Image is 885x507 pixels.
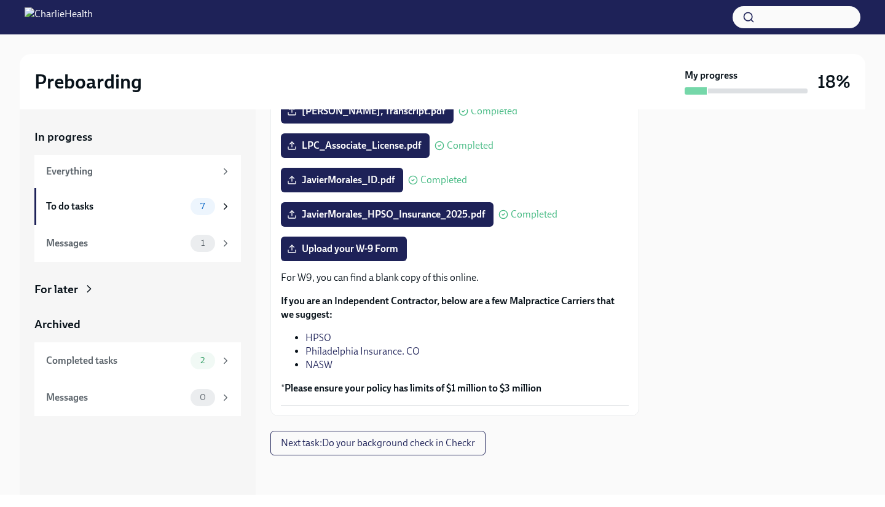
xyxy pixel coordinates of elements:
span: 7 [193,202,212,211]
a: Archived [34,316,241,332]
span: Completed [447,141,494,151]
label: JavierMorales_HPSO_Insurance_2025.pdf [281,202,494,227]
span: [PERSON_NAME], Transcript.pdf [289,105,445,117]
span: Completed [420,175,467,185]
div: Completed tasks [46,354,186,367]
div: Messages [46,391,186,404]
span: 0 [192,393,213,402]
strong: Please ensure your policy has limits of $1 million to $3 million [285,382,541,394]
h3: 18% [817,71,851,93]
p: For W9, you can find a blank copy of this online. [281,271,629,285]
img: CharlieHealth [25,7,93,27]
span: JavierMorales_ID.pdf [289,174,395,186]
a: Everything [34,155,241,188]
label: JavierMorales_ID.pdf [281,168,403,192]
div: Messages [46,237,186,250]
a: In progress [34,129,241,145]
span: JavierMorales_HPSO_Insurance_2025.pdf [289,208,485,221]
a: For later [34,281,241,297]
a: Philadelphia Insurance. CO [305,345,420,357]
h2: Preboarding [34,69,142,94]
label: Upload your W-9 Form [281,237,407,261]
a: HPSO [305,332,331,344]
span: Next task : Do your background check in Checkr [281,437,475,449]
label: LPC_Associate_License.pdf [281,133,430,158]
a: To do tasks7 [34,188,241,225]
label: [PERSON_NAME], Transcript.pdf [281,99,454,124]
span: LPC_Associate_License.pdf [289,140,421,152]
button: Next task:Do your background check in Checkr [270,431,486,455]
a: NASW [305,359,332,371]
strong: My progress [685,69,737,82]
div: To do tasks [46,200,186,213]
span: Completed [511,210,557,219]
a: Messages0 [34,379,241,416]
div: Everything [46,165,215,178]
div: For later [34,281,78,297]
span: 1 [194,238,212,248]
span: Upload your W-9 Form [289,243,398,255]
a: Messages1 [34,225,241,262]
strong: If you are an Independent Contractor, below are a few Malpractice Carriers that we suggest: [281,295,615,320]
a: Completed tasks2 [34,342,241,379]
span: 2 [193,356,212,365]
span: Completed [471,106,517,116]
